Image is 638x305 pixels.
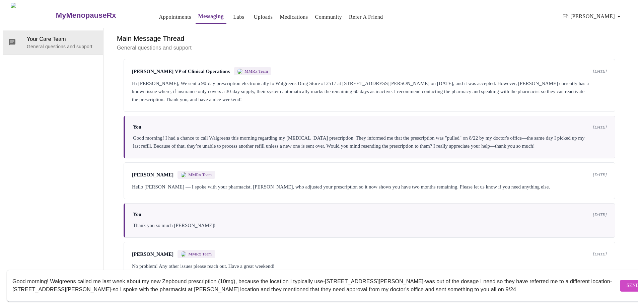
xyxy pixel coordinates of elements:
h3: MyMenopauseRx [56,11,116,20]
a: Refer a Friend [349,12,383,22]
span: Your Care Team [27,35,98,43]
button: Hi [PERSON_NAME] [561,10,626,23]
span: You [133,124,141,130]
span: [DATE] [593,212,607,217]
a: Uploads [254,12,273,22]
img: MMRX [181,172,186,177]
span: [DATE] [593,172,607,177]
p: General questions and support [27,43,98,50]
span: [DATE] [593,69,607,74]
img: MyMenopauseRx Logo [11,3,55,28]
img: MMRX [181,251,186,257]
div: Your Care TeamGeneral questions and support [3,30,103,55]
span: [DATE] [593,251,607,257]
a: Labs [233,12,244,22]
span: MMRx Team [244,69,268,74]
button: Refer a Friend [346,10,386,24]
div: No problem! Any other issues please reach out. Have a great weekend! [132,262,607,270]
button: Labs [228,10,250,24]
div: Hello [PERSON_NAME] — I spoke with your pharmacist, [PERSON_NAME], who adjusted your prescription... [132,183,607,191]
a: Appointments [159,12,191,22]
textarea: Send a message about your appointment [12,275,618,296]
button: Medications [277,10,310,24]
img: MMRX [237,69,242,74]
div: Hi [PERSON_NAME], We sent a 90-day prescription electronically to Walgreens Drug Store #12517 at ... [132,79,607,103]
span: You [133,212,141,217]
a: Community [315,12,342,22]
div: Thank you so much [PERSON_NAME]! [133,221,607,229]
span: MMRx Team [188,172,212,177]
span: [PERSON_NAME] [132,251,173,257]
span: [PERSON_NAME] [132,172,173,178]
span: [PERSON_NAME] VP of Clinical Operations [132,69,230,74]
button: Uploads [251,10,276,24]
button: Messaging [196,10,226,24]
div: Good morning! I had a chance to call Walgreens this morning regarding my [MEDICAL_DATA] prescript... [133,134,607,150]
span: MMRx Team [188,251,212,257]
span: Hi [PERSON_NAME] [563,12,623,21]
h6: Main Message Thread [117,33,622,44]
a: MyMenopauseRx [55,4,143,27]
a: Medications [280,12,308,22]
button: Appointments [156,10,194,24]
p: General questions and support [117,44,622,52]
button: Community [312,10,345,24]
a: Messaging [198,12,224,21]
span: [DATE] [593,125,607,130]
